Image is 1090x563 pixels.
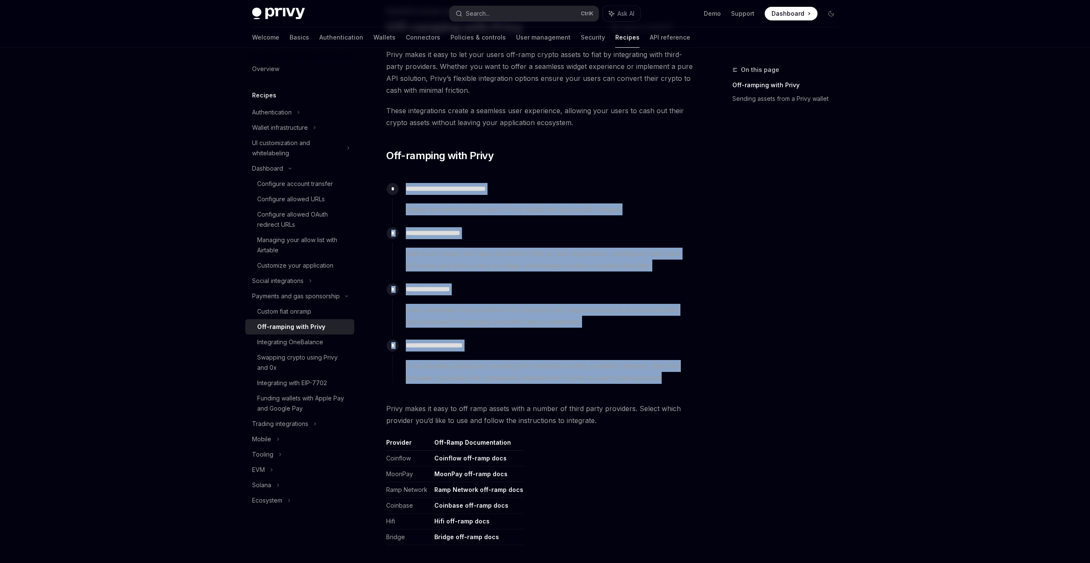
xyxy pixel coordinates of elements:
[434,502,508,509] a: Coinbase off-ramp docs
[245,350,354,375] a: Swapping crypto using Privy and 0x
[257,194,325,204] div: Configure allowed URLs
[252,138,341,158] div: UI customization and whitelabeling
[252,434,271,444] div: Mobile
[252,8,305,20] img: dark logo
[732,78,845,92] a: Off-ramping with Privy
[252,449,273,460] div: Tooling
[650,27,690,48] a: API reference
[245,61,354,77] a: Overview
[252,276,304,286] div: Social integrations
[252,27,279,48] a: Welcome
[450,27,506,48] a: Policies & controls
[290,27,309,48] a: Basics
[245,319,354,334] a: Off-ramping with Privy
[406,27,440,48] a: Connectors
[581,27,605,48] a: Security
[386,498,431,514] td: Coinbase
[772,9,804,18] span: Dashboard
[466,9,490,19] div: Search...
[434,454,507,462] a: Coinflow off-ramp docs
[434,517,490,525] a: Hifi off-ramp docs
[257,322,325,332] div: Off-ramping with Privy
[603,6,640,21] button: Ask AI
[257,179,333,189] div: Configure account transfer
[386,49,693,96] span: Privy makes it easy to let your users off-ramp crypto assets to fiat by integrating with third-pa...
[245,258,354,273] a: Customize your application
[257,260,333,271] div: Customize your application
[617,9,634,18] span: Ask AI
[434,486,523,494] a: Ramp Network off-ramp docs
[245,391,354,416] a: Funding wallets with Apple Pay and Google Pay
[245,207,354,232] a: Configure allowed OAuth redirect URLs
[386,403,693,426] span: Privy makes it easy to off ramp assets with a number of third party providers. Select which provi...
[252,419,308,429] div: Trading integrations
[252,495,282,506] div: Ecosystem
[252,123,308,133] div: Wallet infrastructure
[245,334,354,350] a: Integrating OneBalance
[731,9,754,18] a: Support
[245,375,354,391] a: Integrating with EIP-7702
[386,105,693,129] span: These integrations create a seamless user experience, allowing your users to cash out their crypt...
[386,482,431,498] td: Ramp Network
[581,10,594,17] span: Ctrl K
[252,64,279,74] div: Overview
[257,337,323,347] div: Integrating OneBalance
[765,7,817,20] a: Dashboard
[386,149,493,163] span: Off-ramping with Privy
[252,90,276,100] h5: Recipes
[386,438,431,451] th: Provider
[252,107,292,117] div: Authentication
[245,304,354,319] a: Custom fiat onramp
[252,480,271,490] div: Solana
[704,9,721,18] a: Demo
[615,27,640,48] a: Recipes
[252,163,283,174] div: Dashboard
[516,27,571,48] a: User management
[257,378,327,388] div: Integrating with EIP-7702
[431,438,523,451] th: Off-Ramp Documentation
[434,533,499,541] a: Bridge off-ramp docs
[245,191,354,207] a: Configure allowed URLs
[406,304,693,328] span: User completes the provider’s KYC process (only required once) and connects their bank account th...
[252,465,265,475] div: EVM
[450,6,599,21] button: Search...CtrlK
[319,27,363,48] a: Authentication
[824,7,838,20] button: Toggle dark mode
[741,65,779,75] span: On this page
[406,203,693,215] span: Assets are stored in the user’s Privy wallet and can be off-ramped
[434,470,508,478] a: MoonPay off-ramp docs
[245,232,354,258] a: Managing your allow list with Airtable
[252,291,340,301] div: Payments and gas sponsorship
[257,209,349,230] div: Configure allowed OAuth redirect URLs
[406,248,693,271] span: Add your chosen off-ramp provider’s SDK to your application, configure it with your API keys, and...
[732,92,845,106] a: Sending assets from a Privy wallet
[386,451,431,466] td: Coinflow
[257,352,349,373] div: Swapping crypto using Privy and 0x
[257,393,349,414] div: Funding wallets with Apple Pay and Google Pay
[373,27,396,48] a: Wallets
[386,466,431,482] td: MoonPay
[406,360,693,384] span: Privy handles signing and sending the transaction to the provider’s address, then the provider pr...
[245,176,354,191] a: Configure account transfer
[386,529,431,545] td: Bridge
[257,235,349,255] div: Managing your allow list with Airtable
[257,306,311,317] div: Custom fiat onramp
[386,514,431,529] td: Hifi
